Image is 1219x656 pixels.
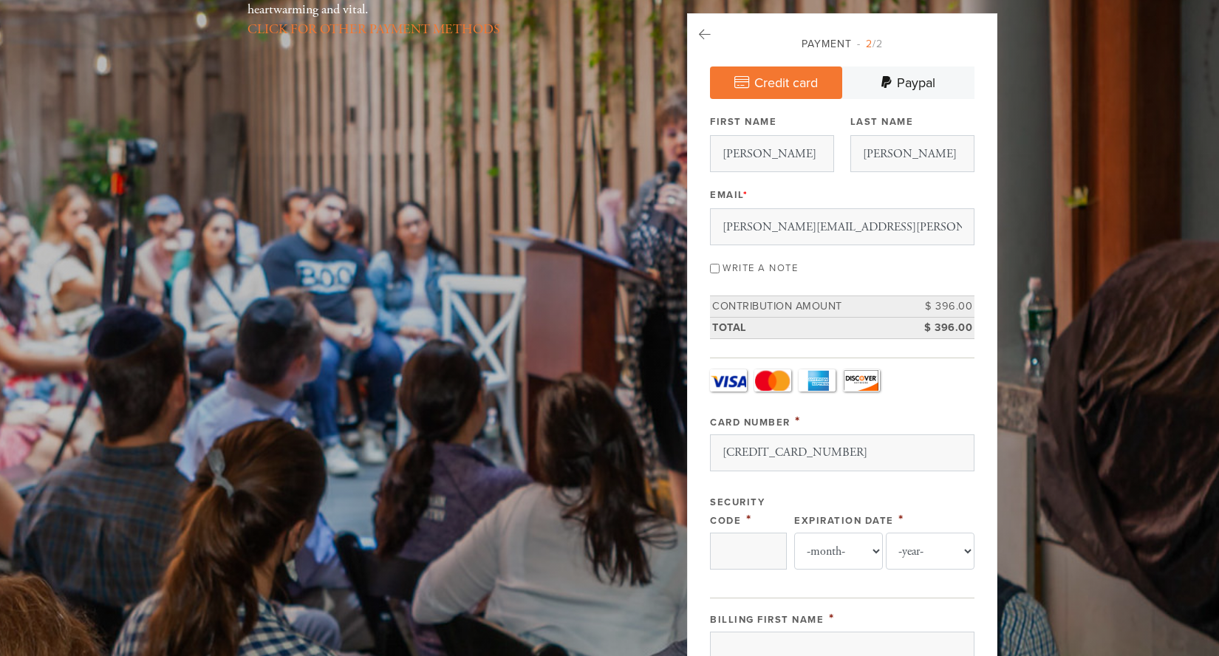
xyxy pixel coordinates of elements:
td: Contribution Amount [710,296,908,318]
label: Card Number [710,417,791,428]
select: Expiration Date month [794,533,883,570]
label: Write a note [723,262,798,274]
span: This field is required. [795,413,801,429]
label: Last Name [850,115,914,129]
td: $ 396.00 [908,296,974,318]
a: CLICK FOR OTHER PAYMENT METHODS [247,21,500,38]
span: This field is required. [829,610,835,626]
div: Payment [710,36,974,52]
a: Discover [843,369,880,392]
label: Security Code [710,496,765,527]
span: 2 [866,38,873,50]
span: This field is required. [746,511,752,527]
label: Email [710,188,748,202]
td: $ 396.00 [908,317,974,338]
select: Expiration Date year [886,533,974,570]
span: This field is required. [743,189,748,201]
a: MasterCard [754,369,791,392]
label: Expiration Date [794,515,894,527]
td: Total [710,317,908,338]
a: Amex [799,369,836,392]
span: /2 [857,38,883,50]
label: First Name [710,115,776,129]
a: Credit card [710,66,842,99]
span: This field is required. [898,511,904,527]
a: Paypal [842,66,974,99]
a: Visa [710,369,747,392]
label: Billing First Name [710,614,824,626]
